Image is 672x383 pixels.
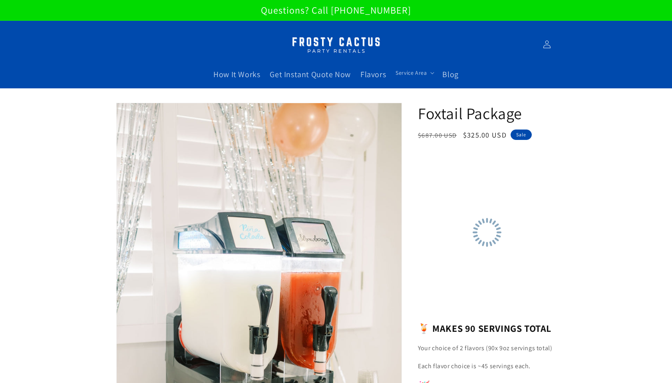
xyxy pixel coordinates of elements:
[442,69,458,80] span: Blog
[437,64,463,84] a: Blog
[418,131,457,140] s: $687.00 USD
[418,103,556,124] h1: Foxtail Package
[511,130,532,140] span: Sale
[391,64,437,81] summary: Service Area
[265,64,356,84] a: Get Instant Quote Now
[270,69,351,80] span: Get Instant Quote Now
[418,362,531,370] span: Each flavor choice is ~45 servings each.
[356,64,391,84] a: Flavors
[396,69,427,76] span: Service Area
[360,69,386,80] span: Flavors
[209,64,265,84] a: How It Works
[213,69,260,80] span: How It Works
[463,130,507,140] span: $325.00 USD
[286,32,386,57] img: Margarita Machine Rental in Scottsdale, Phoenix, Tempe, Chandler, Gilbert, Mesa and Maricopa
[418,344,552,352] span: Your choice of 2 flavors (90x 9oz servings total)
[418,322,551,335] b: 🍹 MAKES 90 SERVINGS TOTAL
